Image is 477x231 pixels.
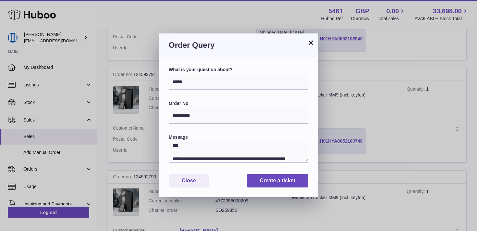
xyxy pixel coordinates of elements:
[169,100,308,107] label: Order No
[169,174,209,187] button: Close
[169,134,308,140] label: Message
[307,39,315,46] button: ×
[169,67,308,73] label: What is your question about?
[169,40,308,50] h3: Order Query
[247,174,308,187] button: Create a ticket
